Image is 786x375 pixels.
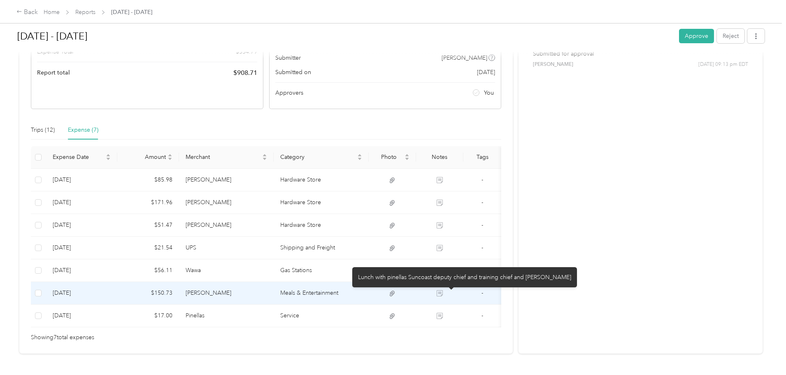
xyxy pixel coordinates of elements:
[470,154,495,161] div: Tags
[68,126,98,135] div: Expense (7)
[117,282,179,305] td: $150.73
[167,156,172,161] span: caret-down
[124,154,166,161] span: Amount
[274,214,369,237] td: Hardware Store
[280,154,356,161] span: Category
[484,89,494,97] span: You
[477,68,495,77] span: [DATE]
[274,237,369,259] td: Shipping and Freight
[46,259,117,282] td: 8-29-2025
[111,8,152,16] span: [DATE] - [DATE]
[179,169,274,191] td: Lowe's
[481,312,483,319] span: -
[533,61,573,68] span: [PERSON_NAME]
[117,214,179,237] td: $51.47
[179,191,274,214] td: Lowe's
[481,267,483,274] span: -
[274,282,369,305] td: Meals & Entertainment
[46,191,117,214] td: 8-31-2025
[275,89,303,97] span: Approvers
[463,237,501,259] td: -
[274,259,369,282] td: Gas Stations
[31,333,94,342] span: Showing 7 total expenses
[16,7,38,17] div: Back
[463,214,501,237] td: -
[679,29,714,43] button: Approve
[186,154,261,161] span: Merchant
[275,68,311,77] span: Submitted on
[31,126,55,135] div: Trips (12)
[717,29,744,43] button: Reject
[179,259,274,282] td: Wawa
[46,169,117,191] td: 8-31-2025
[352,267,577,287] div: Lunch with pinellas Suncoast deputy chief and training chief and [PERSON_NAME]
[106,156,111,161] span: caret-down
[405,156,409,161] span: caret-down
[274,146,369,169] th: Category
[463,191,501,214] td: -
[117,169,179,191] td: $85.98
[481,221,483,228] span: -
[179,146,274,169] th: Merchant
[481,176,483,183] span: -
[75,9,95,16] a: Reports
[46,305,117,327] td: 8-25-2025
[179,237,274,259] td: UPS
[46,237,117,259] td: 8-30-2025
[369,146,416,169] th: Photo
[106,153,111,158] span: caret-up
[46,214,117,237] td: 8-31-2025
[262,153,267,158] span: caret-up
[117,259,179,282] td: $56.11
[463,146,501,169] th: Tags
[117,237,179,259] td: $21.54
[117,305,179,327] td: $17.00
[481,244,483,251] span: -
[53,154,104,161] span: Expense Date
[274,191,369,214] td: Hardware Store
[698,61,748,68] span: [DATE] 09:13 pm EDT
[740,329,786,375] iframe: Everlance-gr Chat Button Frame
[167,153,172,158] span: caret-up
[416,146,463,169] th: Notes
[46,282,117,305] td: 8-26-2025
[274,169,369,191] td: Hardware Store
[179,282,274,305] td: Jimmy Guana's
[179,214,274,237] td: Lowe's
[262,156,267,161] span: caret-down
[44,9,60,16] a: Home
[17,26,673,46] h1: Aug 25 - 31, 2025
[179,305,274,327] td: Pinellas
[405,153,409,158] span: caret-up
[357,156,362,161] span: caret-down
[37,68,70,77] span: Report total
[233,68,257,78] span: $ 908.71
[46,146,117,169] th: Expense Date
[117,146,179,169] th: Amount
[357,153,362,158] span: caret-up
[463,305,501,327] td: -
[481,199,483,206] span: -
[463,282,501,305] td: -
[274,305,369,327] td: Service
[375,154,403,161] span: Photo
[463,259,501,282] td: -
[481,289,483,296] span: -
[117,191,179,214] td: $171.96
[463,169,501,191] td: -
